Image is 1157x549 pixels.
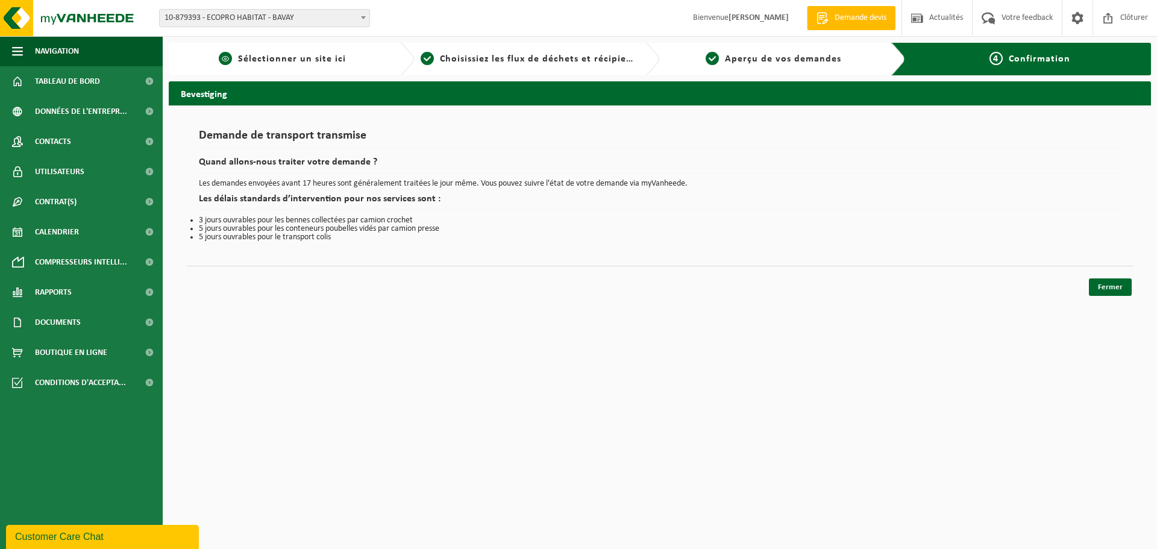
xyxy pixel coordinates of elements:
[440,54,641,64] span: Choisissiez les flux de déchets et récipients
[238,54,346,64] span: Sélectionner un site ici
[199,157,1121,174] h2: Quand allons-nous traiter votre demande ?
[199,233,1121,242] li: 5 jours ouvrables pour le transport colis
[169,81,1151,105] h2: Bevestiging
[199,180,1121,188] p: Les demandes envoyées avant 17 heures sont généralement traitées le jour même. Vous pouvez suivre...
[35,368,126,398] span: Conditions d'accepta...
[199,130,1121,148] h1: Demande de transport transmise
[1009,54,1070,64] span: Confirmation
[807,6,895,30] a: Demande devis
[35,187,77,217] span: Contrat(s)
[6,522,201,549] iframe: chat widget
[35,277,72,307] span: Rapports
[160,10,369,27] span: 10-879393 - ECOPRO HABITAT - BAVAY
[35,96,127,127] span: Données de l'entrepr...
[421,52,434,65] span: 2
[35,127,71,157] span: Contacts
[706,52,719,65] span: 3
[35,157,84,187] span: Utilisateurs
[35,217,79,247] span: Calendrier
[199,225,1121,233] li: 5 jours ouvrables pour les conteneurs poubelles vidés par camion presse
[199,194,1121,210] h2: Les délais standards d’intervention pour nos services sont :
[35,66,100,96] span: Tableau de bord
[159,9,370,27] span: 10-879393 - ECOPRO HABITAT - BAVAY
[199,216,1121,225] li: 3 jours ouvrables pour les bennes collectées par camion crochet
[219,52,232,65] span: 1
[35,247,127,277] span: Compresseurs intelli...
[729,13,789,22] strong: [PERSON_NAME]
[1089,278,1132,296] a: Fermer
[989,52,1003,65] span: 4
[35,337,107,368] span: Boutique en ligne
[666,52,882,66] a: 3Aperçu de vos demandes
[832,12,889,24] span: Demande devis
[421,52,636,66] a: 2Choisissiez les flux de déchets et récipients
[35,36,79,66] span: Navigation
[725,54,841,64] span: Aperçu de vos demandes
[35,307,81,337] span: Documents
[175,52,390,66] a: 1Sélectionner un site ici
